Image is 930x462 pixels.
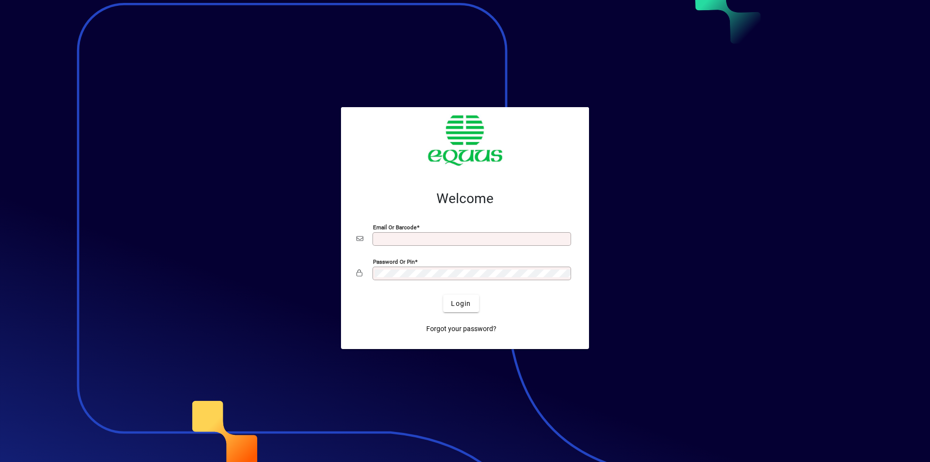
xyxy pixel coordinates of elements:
a: Forgot your password? [422,320,500,337]
span: Login [451,299,471,309]
span: Forgot your password? [426,324,496,334]
h2: Welcome [356,191,573,207]
mat-label: Email or Barcode [373,224,417,231]
button: Login [443,295,479,312]
mat-label: Password or Pin [373,258,415,265]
